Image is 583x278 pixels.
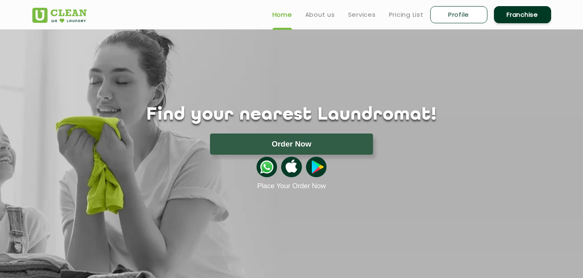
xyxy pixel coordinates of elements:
[348,10,376,20] a: Services
[210,133,373,155] button: Order Now
[389,10,424,20] a: Pricing List
[26,105,557,125] h1: Find your nearest Laundromat!
[273,10,292,20] a: Home
[494,6,551,23] a: Franchise
[305,10,335,20] a: About us
[430,6,487,23] a: Profile
[32,8,87,23] img: UClean Laundry and Dry Cleaning
[257,182,326,190] a: Place Your Order Now
[257,157,277,177] img: whatsappicon.png
[281,157,302,177] img: apple-icon.png
[306,157,326,177] img: playstoreicon.png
